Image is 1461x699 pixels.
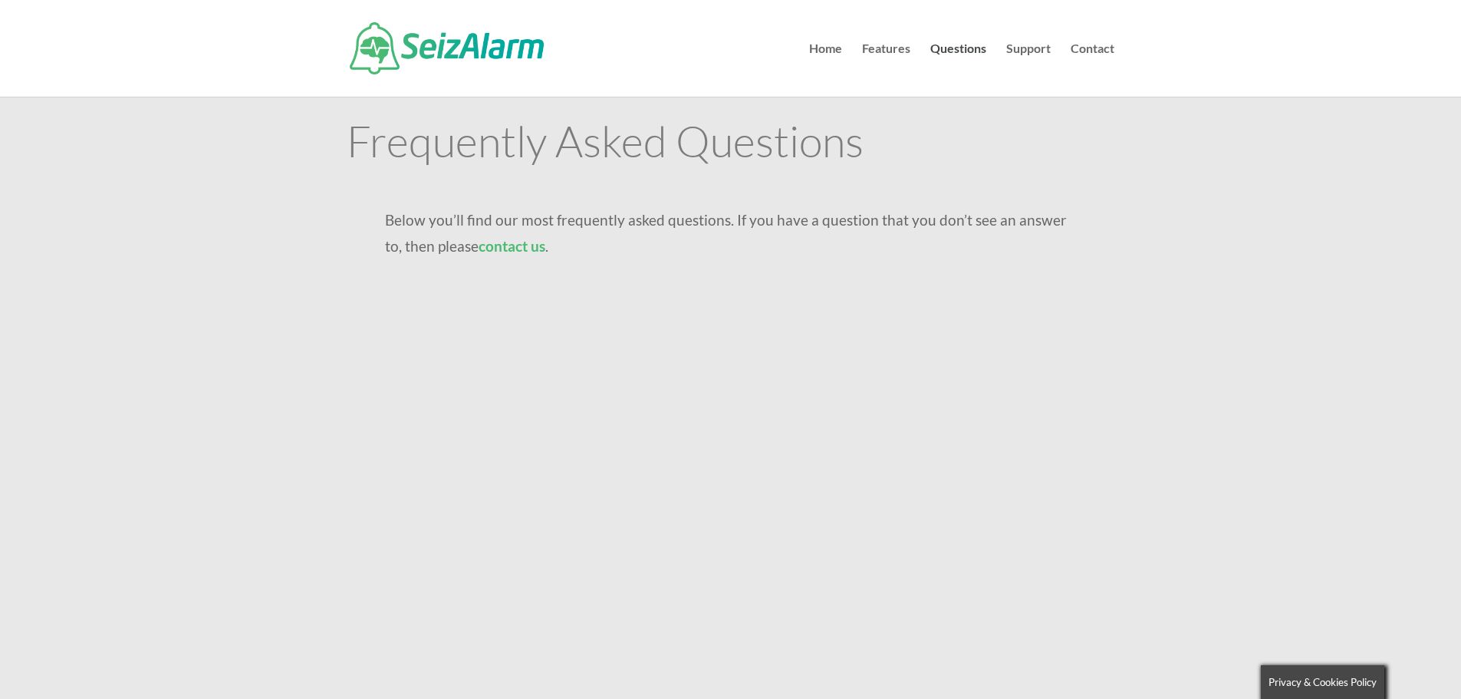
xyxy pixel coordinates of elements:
span: Privacy & Cookies Policy [1269,676,1377,688]
iframe: Help widget launcher [1324,639,1444,682]
a: Support [1006,43,1051,97]
h1: Frequently Asked Questions [347,119,1114,170]
a: Contact [1071,43,1114,97]
a: Home [809,43,842,97]
p: Below you’ll find our most frequently asked questions. If you have a question that you don’t see ... [385,207,1076,259]
a: Questions [930,43,986,97]
a: contact us [479,237,545,255]
img: SeizAlarm [350,22,544,74]
a: Features [862,43,910,97]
